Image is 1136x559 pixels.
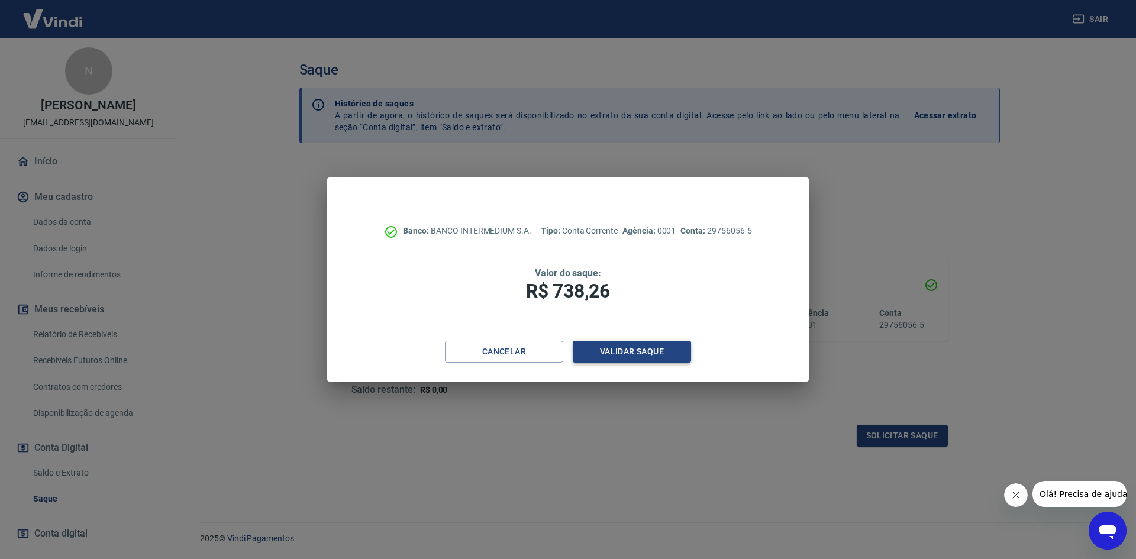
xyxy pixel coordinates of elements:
[526,280,610,302] span: R$ 738,26
[622,225,676,237] p: 0001
[445,341,563,363] button: Cancelar
[573,341,691,363] button: Validar saque
[403,226,431,235] span: Banco:
[622,226,657,235] span: Agência:
[541,226,562,235] span: Tipo:
[535,267,601,279] span: Valor do saque:
[680,225,751,237] p: 29756056-5
[1032,481,1127,507] iframe: Mensagem da empresa
[1004,483,1028,507] iframe: Fechar mensagem
[7,8,99,18] span: Olá! Precisa de ajuda?
[680,226,707,235] span: Conta:
[1089,512,1127,550] iframe: Botão para abrir a janela de mensagens
[403,225,531,237] p: BANCO INTERMEDIUM S.A.
[541,225,618,237] p: Conta Corrente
